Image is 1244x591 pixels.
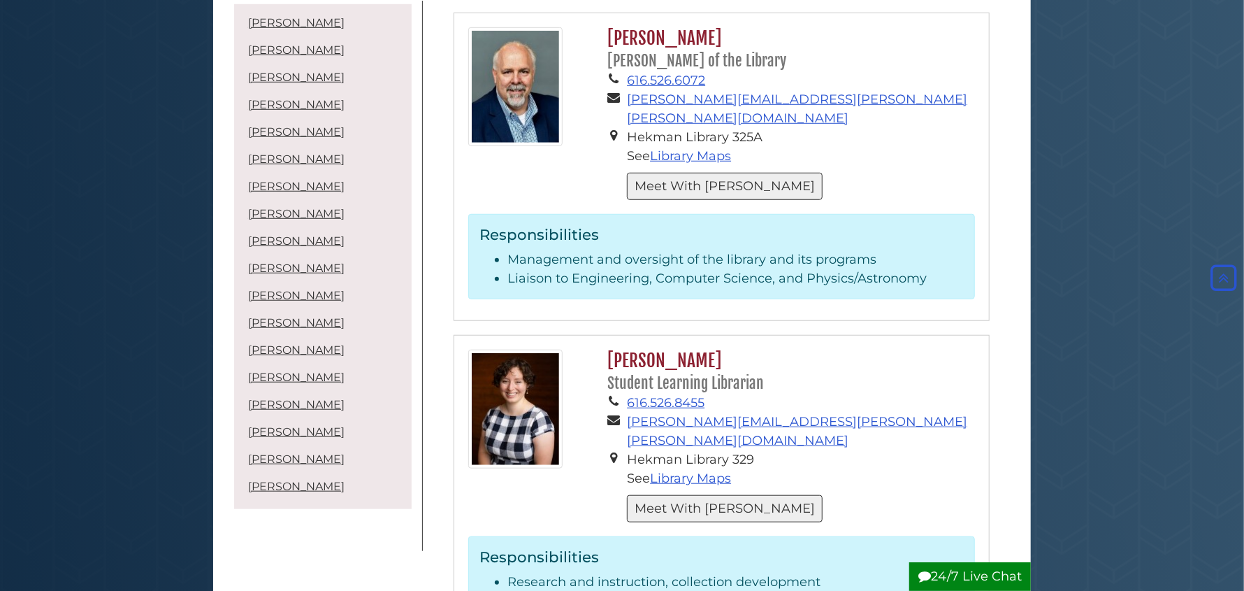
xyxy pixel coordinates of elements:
a: [PERSON_NAME] [248,425,345,438]
a: [PERSON_NAME] [248,152,345,165]
a: Library Maps [650,148,731,164]
h2: [PERSON_NAME] [600,350,975,394]
button: Meet With [PERSON_NAME] [627,495,823,522]
li: See [627,469,975,488]
small: Student Learning Librarian [607,374,764,392]
a: [PERSON_NAME] [248,179,345,192]
h3: Responsibilities [479,548,964,566]
a: [PERSON_NAME] [248,370,345,383]
a: [PERSON_NAME][EMAIL_ADDRESS][PERSON_NAME][PERSON_NAME][DOMAIN_NAME] [627,92,967,126]
a: [PERSON_NAME] [248,261,345,274]
a: 616.526.6072 [627,73,705,88]
a: [PERSON_NAME] [248,343,345,356]
a: [PERSON_NAME] [248,70,345,83]
li: Liaison to Engineering, Computer Science, and Physics/Astronomy [507,269,964,288]
button: Meet With [PERSON_NAME] [627,173,823,200]
img: David_Malone_125x160.jpg [468,27,563,146]
h2: [PERSON_NAME] [600,27,975,71]
a: [PERSON_NAME] [248,206,345,220]
a: [PERSON_NAME] [248,234,345,247]
li: See [627,147,975,166]
button: 24/7 Live Chat [909,562,1031,591]
a: [PERSON_NAME] [248,479,345,492]
a: Back to Top [1207,270,1241,285]
a: [PERSON_NAME] [248,397,345,411]
li: Hekman Library 329 [627,450,975,469]
a: [PERSON_NAME] [248,288,345,301]
h3: Responsibilities [479,225,964,243]
a: [PERSON_NAME] [248,124,345,138]
a: [PERSON_NAME] [248,315,345,329]
img: Amanda_Matthysse_125x160.jpg [468,350,563,469]
small: [PERSON_NAME] of the Library [607,52,786,70]
a: 616.526.8455 [627,395,704,411]
a: [PERSON_NAME] [248,43,345,56]
a: [PERSON_NAME] [248,97,345,111]
li: Hekman Library 325A [627,128,975,147]
a: Library Maps [650,471,731,486]
li: Management and oversight of the library and its programs [507,250,964,269]
a: [PERSON_NAME] [248,15,345,29]
a: [PERSON_NAME][EMAIL_ADDRESS][PERSON_NAME][PERSON_NAME][DOMAIN_NAME] [627,414,967,448]
a: [PERSON_NAME] [248,452,345,465]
